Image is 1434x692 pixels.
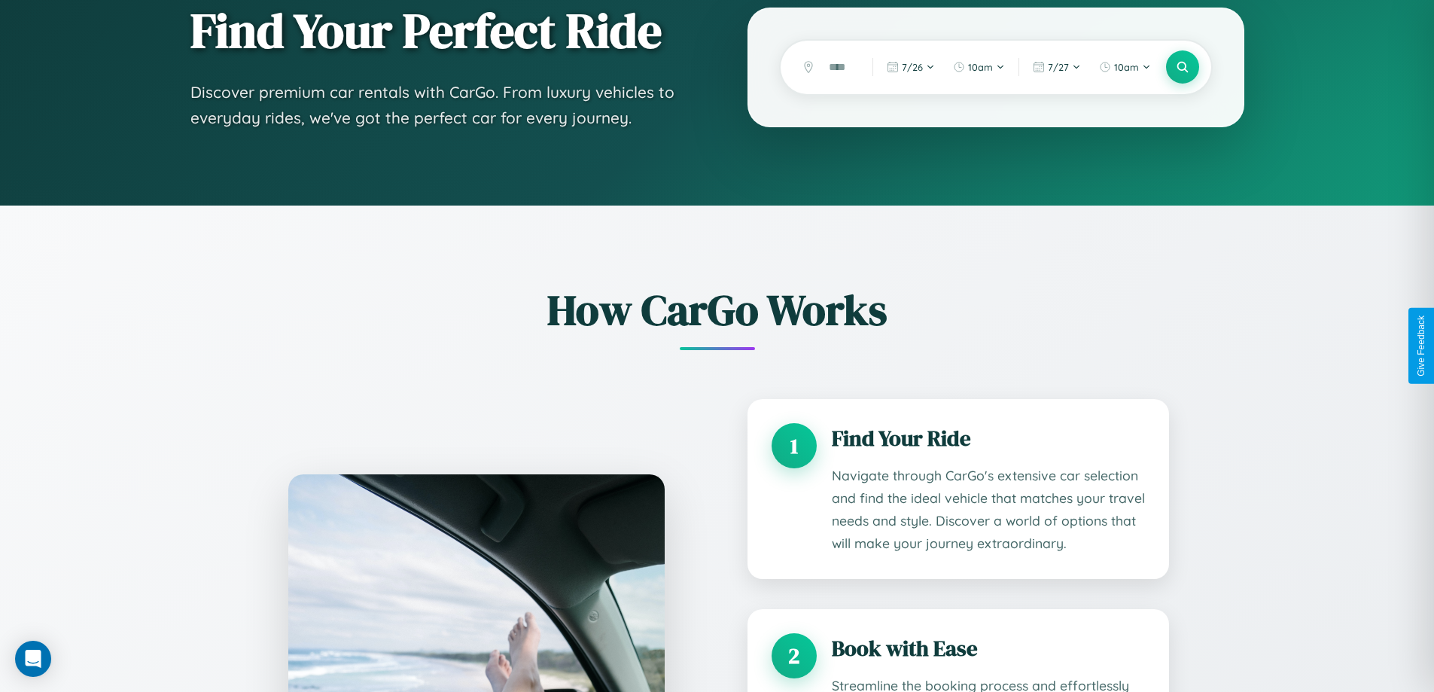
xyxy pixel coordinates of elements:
[832,465,1145,555] p: Navigate through CarGo's extensive car selection and find the ideal vehicle that matches your tra...
[772,633,817,678] div: 2
[945,55,1012,79] button: 10am
[1025,55,1088,79] button: 7/27
[266,281,1169,339] h2: How CarGo Works
[1416,316,1426,376] div: Give Feedback
[879,55,942,79] button: 7/26
[968,61,993,73] span: 10am
[190,5,687,57] h1: Find Your Perfect Ride
[1114,61,1139,73] span: 10am
[190,80,687,130] p: Discover premium car rentals with CarGo. From luxury vehicles to everyday rides, we've got the pe...
[832,423,1145,453] h3: Find Your Ride
[832,633,1145,663] h3: Book with Ease
[772,423,817,468] div: 1
[1091,55,1158,79] button: 10am
[1048,61,1069,73] span: 7 / 27
[902,61,923,73] span: 7 / 26
[15,641,51,677] div: Open Intercom Messenger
